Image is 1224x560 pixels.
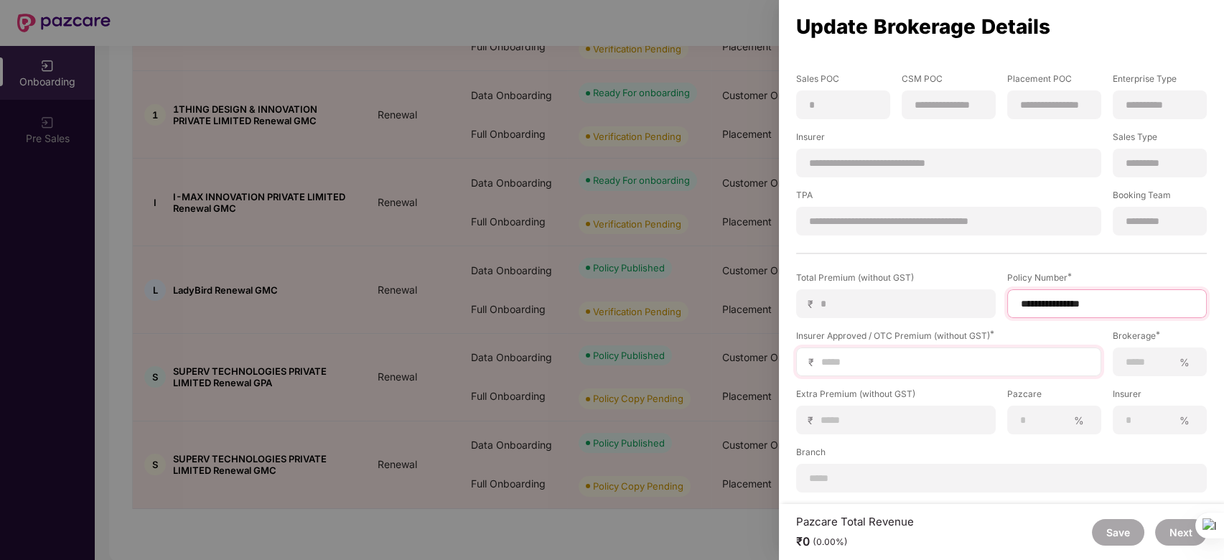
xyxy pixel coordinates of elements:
[1155,519,1207,546] button: Next
[808,355,820,369] span: ₹
[796,515,914,528] div: Pazcare Total Revenue
[808,297,819,311] span: ₹
[796,189,1101,207] label: TPA
[796,446,1207,464] label: Branch
[796,330,1101,342] div: Insurer Approved / OTC Premium (without GST)
[796,19,1207,34] div: Update Brokerage Details
[1113,388,1207,406] label: Insurer
[1007,73,1101,90] label: Placement POC
[1113,73,1207,90] label: Enterprise Type
[1113,330,1207,342] div: Brokerage
[808,414,819,427] span: ₹
[902,73,996,90] label: CSM POC
[813,536,848,548] div: (0.00%)
[1007,388,1101,406] label: Pazcare
[1113,189,1207,207] label: Booking Team
[1068,414,1090,427] span: %
[796,131,1101,149] label: Insurer
[796,73,890,90] label: Sales POC
[1174,414,1195,427] span: %
[796,388,996,406] label: Extra Premium (without GST)
[796,534,914,549] div: ₹0
[1092,519,1144,546] button: Save
[796,271,996,289] label: Total Premium (without GST)
[1113,131,1207,149] label: Sales Type
[1007,271,1207,284] div: Policy Number
[1174,355,1195,369] span: %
